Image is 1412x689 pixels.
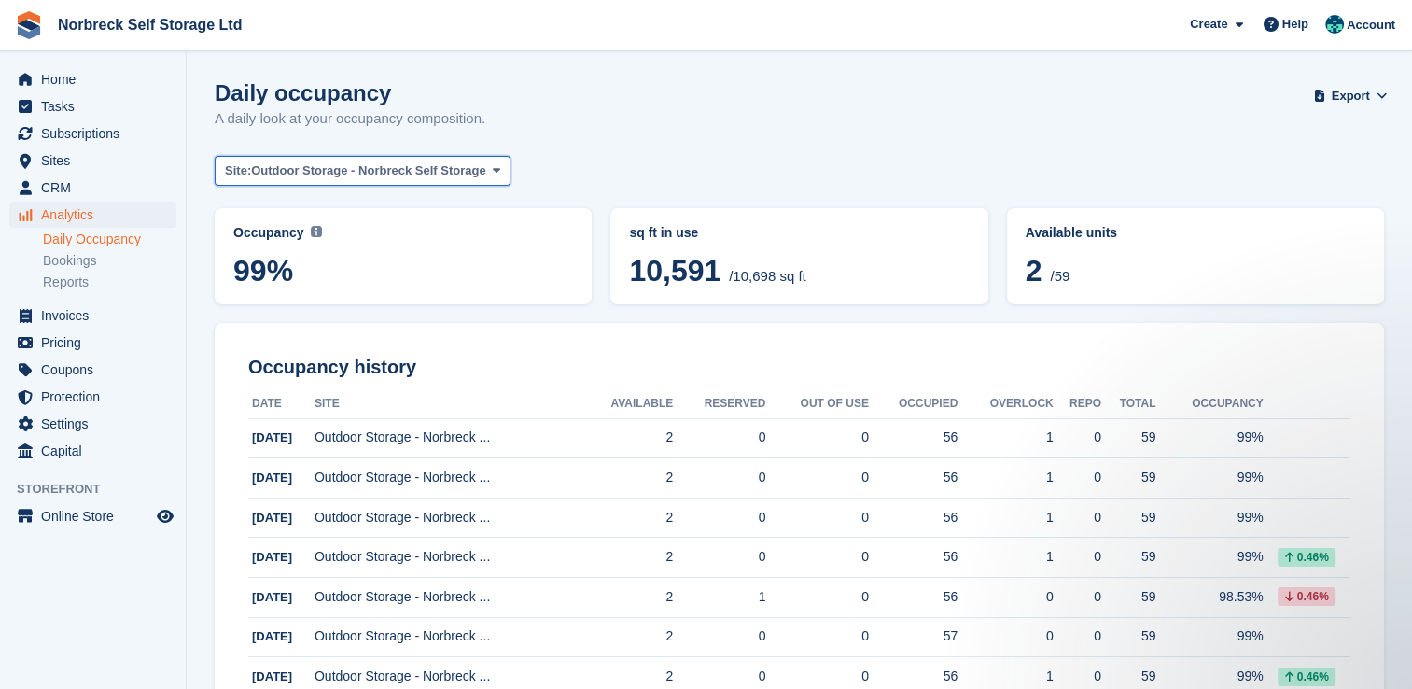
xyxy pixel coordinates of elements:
[673,458,765,499] td: 0
[1054,468,1101,487] div: 0
[1317,80,1384,111] button: Export
[9,120,176,147] a: menu
[9,438,176,464] a: menu
[1101,418,1156,458] td: 59
[869,428,958,447] div: 56
[1282,15,1308,34] span: Help
[252,430,292,444] span: [DATE]
[1054,547,1101,567] div: 0
[580,389,674,419] th: Available
[252,471,292,485] span: [DATE]
[765,418,868,458] td: 0
[252,590,292,604] span: [DATE]
[869,389,958,419] th: Occupied
[9,302,176,329] a: menu
[215,156,510,187] button: Site: Outdoor Storage - Norbreck Self Storage
[1155,617,1263,657] td: 99%
[41,148,153,174] span: Sites
[1026,225,1117,240] span: Available units
[41,438,153,464] span: Capital
[43,252,176,270] a: Bookings
[1278,668,1335,686] div: 0.46%
[1054,428,1101,447] div: 0
[315,418,580,458] td: Outdoor Storage - Norbreck ...
[9,503,176,529] a: menu
[315,498,580,538] td: Outdoor Storage - Norbreck ...
[9,66,176,92] a: menu
[248,357,1350,378] h2: Occupancy history
[251,162,485,180] span: Outdoor Storage - Norbreck Self Storage
[41,66,153,92] span: Home
[673,389,765,419] th: Reserved
[869,547,958,567] div: 56
[9,384,176,410] a: menu
[41,202,153,228] span: Analytics
[765,617,868,657] td: 0
[580,498,674,538] td: 2
[9,148,176,174] a: menu
[17,480,186,499] span: Storefront
[41,411,153,437] span: Settings
[315,617,580,657] td: Outdoor Storage - Norbreck ...
[43,231,176,248] a: Daily Occupancy
[765,389,868,419] th: Out of Use
[673,578,765,618] td: 1
[315,389,580,419] th: Site
[1278,548,1335,567] div: 0.46%
[1101,498,1156,538] td: 59
[958,428,1053,447] div: 1
[869,626,958,646] div: 57
[41,120,153,147] span: Subscriptions
[154,505,176,527] a: Preview store
[1050,268,1069,284] span: /59
[315,458,580,499] td: Outdoor Storage - Norbreck ...
[580,418,674,458] td: 2
[869,587,958,607] div: 56
[233,225,303,240] span: Occupancy
[958,508,1053,527] div: 1
[252,629,292,643] span: [DATE]
[1155,418,1263,458] td: 99%
[673,418,765,458] td: 0
[580,458,674,499] td: 2
[1155,538,1263,578] td: 99%
[1347,16,1395,35] span: Account
[1054,667,1101,686] div: 0
[958,468,1053,487] div: 1
[311,226,322,237] img: icon-info-grey-7440780725fd019a000dd9b08b2336e03edf1995a4989e88bcd33f0948082b44.svg
[673,538,765,578] td: 0
[958,626,1053,646] div: 0
[1026,254,1042,288] span: 2
[9,330,176,356] a: menu
[1101,538,1156,578] td: 59
[1101,389,1156,419] th: Total
[215,80,485,105] h1: Daily occupancy
[1325,15,1344,34] img: Sally King
[1054,587,1101,607] div: 0
[252,550,292,564] span: [DATE]
[958,389,1053,419] th: Overlock
[765,578,868,618] td: 0
[50,9,249,40] a: Norbreck Self Storage Ltd
[15,11,43,39] img: stora-icon-8386f47178a22dfd0bd8f6a31ec36ba5ce8667c1dd55bd0f319d3a0aa187defe.svg
[580,617,674,657] td: 2
[41,330,153,356] span: Pricing
[1278,587,1335,606] div: 0.46%
[869,667,958,686] div: 56
[41,302,153,329] span: Invoices
[1155,458,1263,499] td: 99%
[1054,626,1101,646] div: 0
[765,458,868,499] td: 0
[1101,617,1156,657] td: 59
[869,508,958,527] div: 56
[315,578,580,618] td: Outdoor Storage - Norbreck ...
[1332,87,1370,105] span: Export
[958,667,1053,686] div: 1
[580,578,674,618] td: 2
[9,202,176,228] a: menu
[673,498,765,538] td: 0
[233,223,573,243] abbr: Current percentage of sq ft occupied
[43,274,176,291] a: Reports
[41,384,153,410] span: Protection
[869,468,958,487] div: 56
